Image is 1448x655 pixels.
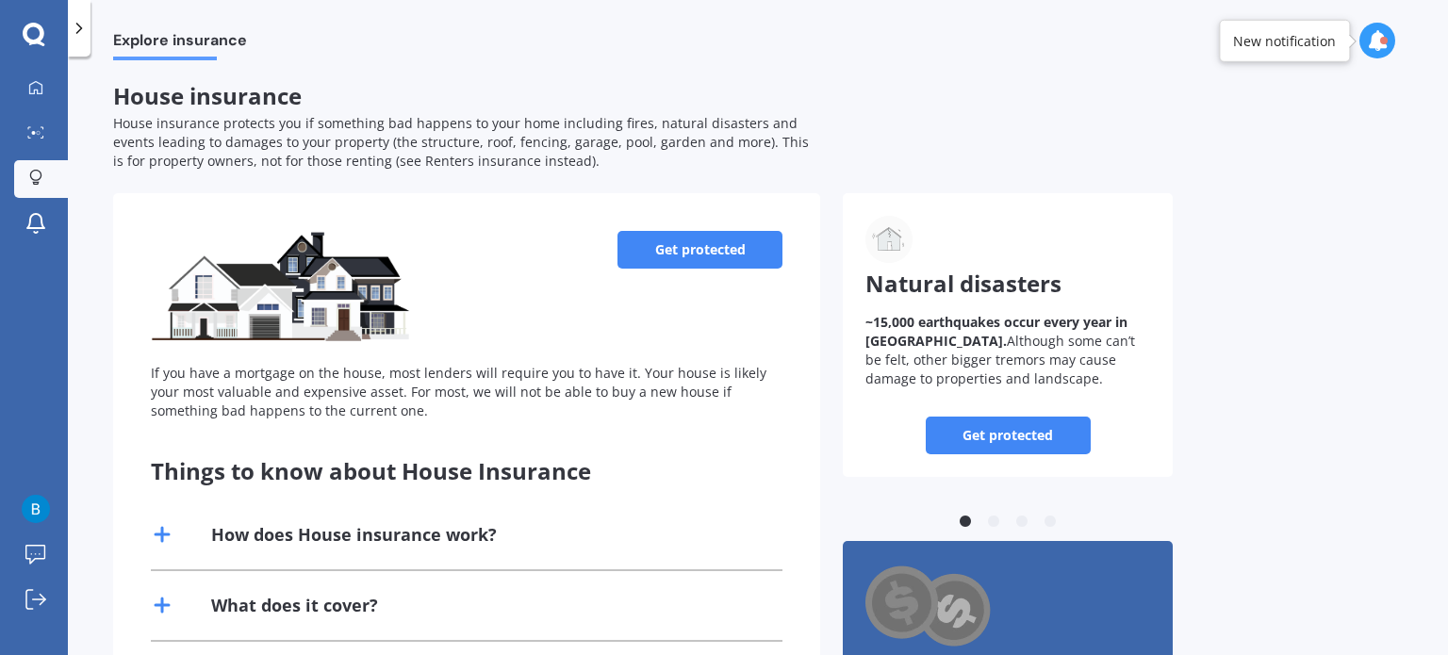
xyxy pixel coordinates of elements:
img: House insurance [151,231,411,344]
a: Get protected [617,231,782,269]
span: Things to know about House Insurance [151,455,591,486]
button: 1 [956,513,975,532]
b: ~15,000 earthquakes occur every year in [GEOGRAPHIC_DATA]. [865,313,1127,350]
p: Although some can’t be felt, other bigger tremors may cause damage to properties and landscape. [865,313,1150,388]
span: House insurance [113,80,302,111]
img: Natural disasters [865,216,913,263]
img: ACg8ocIQzYcjiohgZTfKoA2noWu9gYyrZVpoGLp8Nif1wYACltjStw=s96-c [22,495,50,523]
div: New notification [1233,31,1336,50]
a: Get protected [926,417,1091,454]
div: What does it cover? [211,594,378,617]
button: 4 [1041,513,1060,532]
button: 2 [984,513,1003,532]
div: If you have a mortgage on the house, most lenders will require you to have it. Your house is like... [151,364,782,420]
img: Cashback [865,564,993,651]
span: House insurance protects you if something bad happens to your home including fires, natural disas... [113,114,809,170]
span: Natural disasters [865,268,1061,299]
span: Explore insurance [113,31,247,57]
button: 3 [1012,513,1031,532]
div: How does House insurance work? [211,523,497,547]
